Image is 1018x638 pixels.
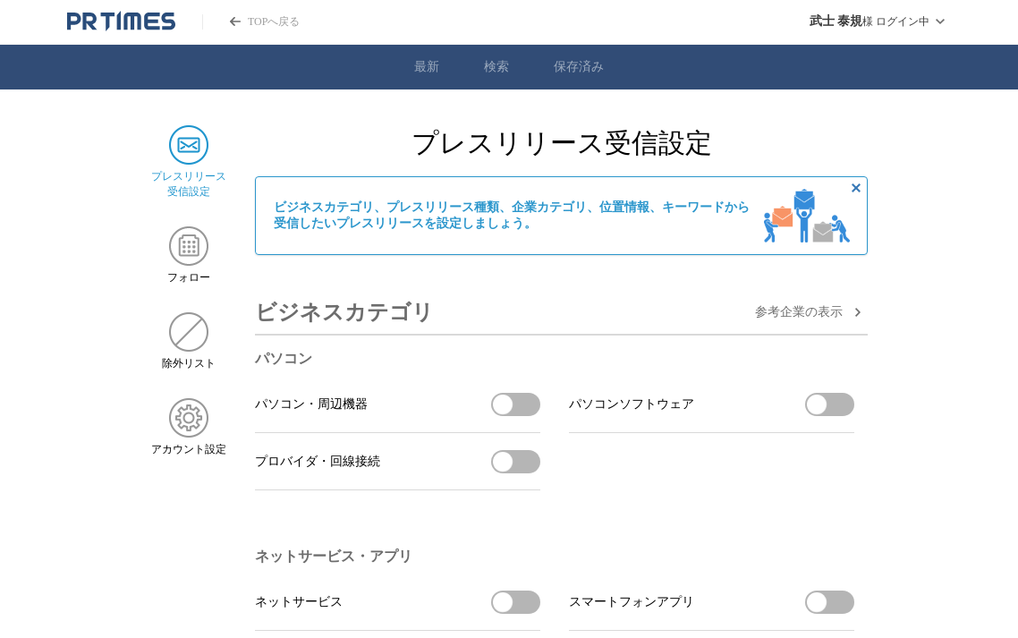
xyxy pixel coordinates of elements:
[67,11,175,32] a: PR TIMESのトップページはこちら
[169,398,208,438] img: アカウント設定
[150,398,226,457] a: アカウント設定アカウント設定
[255,594,343,610] span: ネットサービス
[255,125,868,162] h2: プレスリリース受信設定
[162,356,216,371] span: 除外リスト
[484,59,509,75] a: 検索
[569,594,694,610] span: スマートフォンアプリ
[202,14,300,30] a: PR TIMESのトップページはこちら
[255,454,380,470] span: プロバイダ・回線接続
[150,125,226,200] a: プレスリリース 受信設定プレスリリース 受信設定
[169,226,208,266] img: フォロー
[845,177,867,199] button: 非表示にする
[255,350,854,369] h3: パソコン
[755,302,868,323] button: 参考企業の表示
[414,59,439,75] a: 最新
[151,169,226,200] span: プレスリリース 受信設定
[569,396,694,413] span: パソコンソフトウェア
[755,304,843,320] span: 参考企業の 表示
[810,13,863,30] span: 武士 泰規
[554,59,604,75] a: 保存済み
[255,396,368,413] span: パソコン・周辺機器
[151,442,226,457] span: アカウント設定
[255,291,434,334] h3: ビジネスカテゴリ
[255,548,854,566] h3: ネットサービス・アプリ
[167,270,210,285] span: フォロー
[150,226,226,285] a: フォローフォロー
[169,125,208,165] img: プレスリリース 受信設定
[169,312,208,352] img: 除外リスト
[150,312,226,371] a: 除外リスト除外リスト
[274,200,750,232] span: ビジネスカテゴリ、プレスリリース種類、企業カテゴリ、位置情報、キーワードから 受信したいプレスリリースを設定しましょう。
